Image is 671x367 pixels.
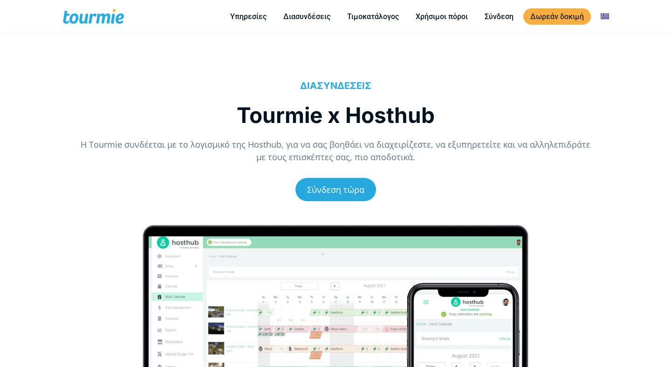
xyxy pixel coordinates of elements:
a: Σύνδεση [478,11,520,22]
p: H Tourmie συνδέεται με το λογισμικό της Hosthub, για να σας βοηθάει να διαχειρίζεστε, να εξυπηρετ... [77,138,594,163]
a: Τιμοκατάλογος [340,11,406,22]
a: Δωρεάν δοκιμή [523,8,591,25]
a: Υπηρεσίες [223,11,274,22]
a: Χρήσιμοι πόροι [409,11,475,22]
h1: Tourmie x Hosthub [77,101,594,129]
a: Διασυνδέσεις [276,11,337,22]
a: ΔΙΑΣΥΝΔΕΣΕΙΣ [300,80,371,91]
a: Σύνδεση τώρα [295,178,376,201]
